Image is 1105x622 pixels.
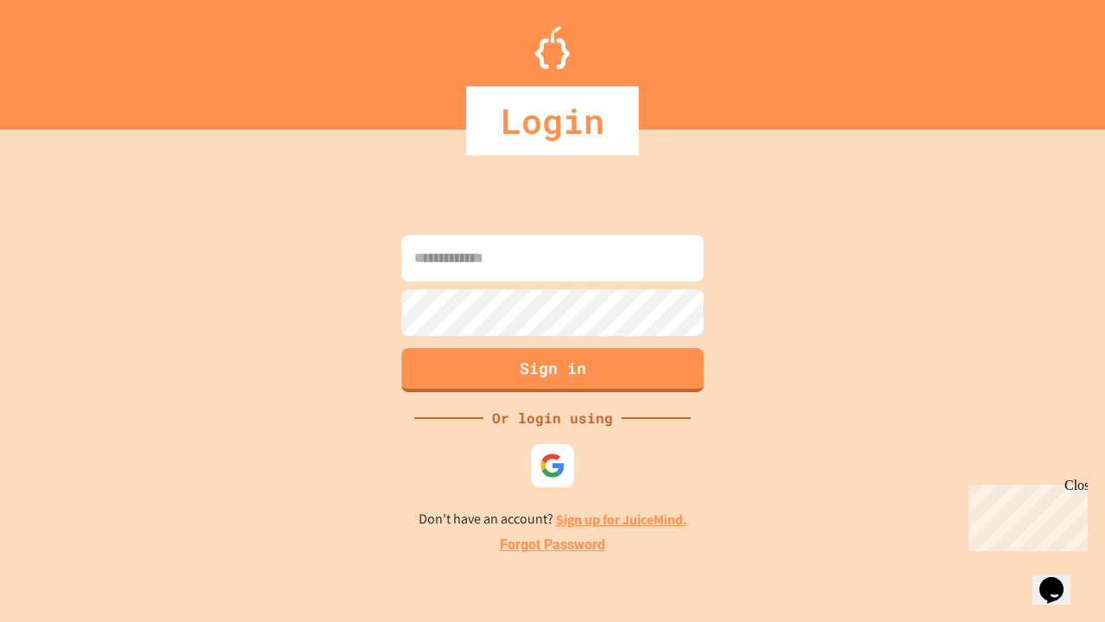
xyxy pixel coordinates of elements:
div: Login [466,86,639,155]
a: Forgot Password [500,535,605,555]
iframe: chat widget [962,478,1088,551]
p: Don't have an account? [419,509,687,530]
button: Sign in [401,348,704,392]
div: Chat with us now!Close [7,7,119,110]
img: Logo.svg [535,26,570,69]
div: Or login using [483,408,622,428]
iframe: chat widget [1032,553,1088,605]
img: google-icon.svg [540,453,565,479]
a: Sign up for JuiceMind. [556,511,687,529]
